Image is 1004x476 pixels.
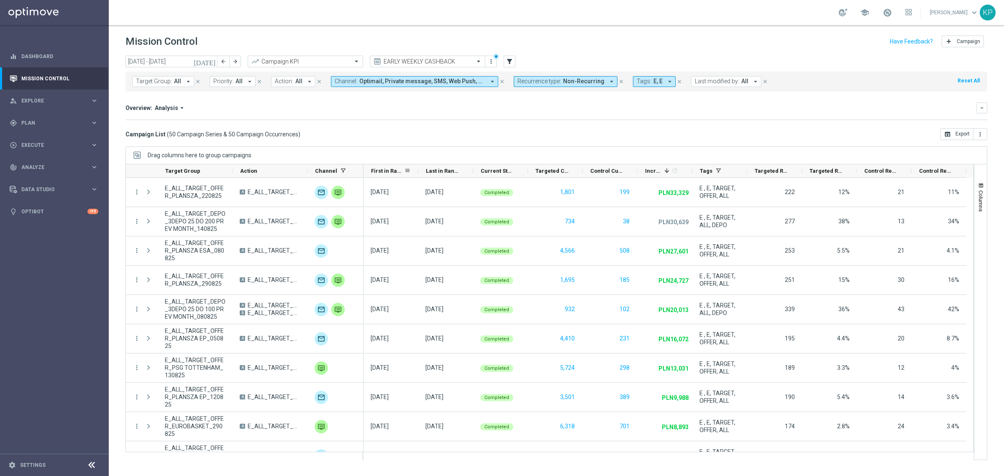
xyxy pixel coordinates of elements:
[125,56,218,67] input: Select date range
[559,363,576,373] button: 5,724
[21,165,90,170] span: Analyze
[248,422,300,430] span: E_ALL_TARGET_OFFER_EUROBASKET_290825
[699,214,740,229] span: E , E, TARGET, ALL, DEPO
[741,78,748,85] span: All
[184,78,192,85] i: arrow_drop_down
[947,247,959,254] span: 4.1%
[364,324,966,353] div: Press SPACE to select this row.
[979,105,985,111] i: keyboard_arrow_down
[957,76,981,85] button: Reset All
[133,364,141,371] button: more_vert
[133,188,141,196] button: more_vert
[220,59,226,64] i: arrow_back
[331,76,498,87] button: Channel: Optimail, Private message, SMS, Web Push, XtremePush arrow_drop_down
[658,218,689,226] p: PLN30,639
[315,391,328,404] img: Optimail
[977,131,984,138] i: more_vert
[295,78,302,85] span: All
[514,76,617,87] button: Recurrence type: Non-Recurring arrow_drop_down
[248,335,300,342] span: E_ALL_TARGET_OFFER_PLANSZA EP_050825
[898,306,904,312] span: 43
[240,336,245,341] span: A
[619,392,630,402] button: 389
[9,186,99,193] div: Data Studio keyboard_arrow_right
[126,383,364,412] div: Press SPACE to select this row.
[370,56,485,67] ng-select: EARLY WEEKLY CASHBACK
[248,218,300,225] span: E_ALL_TARGET_DEPO_3DEPO 25 DO 200 PREV MONTH_140825
[240,277,245,282] span: A
[364,236,966,266] div: Press SPACE to select this row.
[133,247,141,254] button: more_vert
[590,168,623,174] span: Control Customers
[666,78,674,85] i: arrow_drop_down
[331,303,345,316] div: Private message
[218,56,229,67] button: arrow_back
[898,218,904,225] span: 13
[194,77,202,86] button: close
[9,164,99,171] button: track_changes Analyze keyboard_arrow_right
[425,188,443,196] div: 22 Aug 2025, Friday
[315,449,328,463] img: Optimail
[195,79,201,84] i: close
[619,275,630,285] button: 185
[248,364,300,371] span: E_ALL_TARGET_OFFER_PSG TOTTENHAM_130825
[133,218,141,225] button: more_vert
[619,304,630,315] button: 102
[126,324,364,353] div: Press SPACE to select this row.
[306,78,313,85] i: arrow_drop_down
[148,152,251,159] div: Row Groups
[480,276,513,284] colored-tag: Completed
[126,207,364,236] div: Press SPACE to select this row.
[125,131,300,138] h3: Campaign List
[9,142,99,148] div: play_circle_outline Execute keyboard_arrow_right
[133,393,141,401] i: more_vert
[331,274,345,287] img: Private message
[481,168,514,174] span: Current Status
[165,239,225,262] span: E_ALL_TARGET_OFFER_PLANSZA ESA_080825
[838,218,850,225] span: 38%
[517,78,561,85] span: Recurrence type:
[256,77,263,86] button: close
[838,306,850,312] span: 36%
[785,189,795,195] span: 222
[809,168,843,174] span: Targeted Response Rate
[898,247,904,254] span: 21
[165,272,225,287] span: E_ALL_TARGET_OFFER_PLANSZA_290825
[21,187,90,192] span: Data Studio
[637,78,651,85] span: Tags:
[315,186,328,199] img: Optimail
[194,58,216,65] i: [DATE]
[371,276,389,284] div: 29 Aug 2025, Friday
[942,36,984,47] button: add Campaign
[21,67,98,90] a: Mission Control
[9,208,99,215] div: lightbulb Optibot +10
[898,189,904,195] span: 21
[670,166,678,175] span: Calculate column
[169,131,298,138] span: 50 Campaign Series & 50 Campaign Occurrences
[315,303,328,316] img: Optimail
[617,77,625,86] button: close
[559,246,576,256] button: 4,566
[9,97,99,104] button: person_search Explore keyboard_arrow_right
[499,79,505,84] i: close
[10,119,90,127] div: Plan
[359,78,485,85] span: Optimail, Private message, SMS, Web Push, XtremePush
[699,243,740,258] span: E , E, TARGET, OFFER, ALL
[608,78,615,85] i: arrow_drop_down
[484,219,509,225] span: Completed
[251,57,259,66] i: trending_up
[653,78,663,85] span: E, E
[425,305,443,313] div: 08 Aug 2025, Friday
[425,247,443,254] div: 08 Aug 2025, Friday
[373,57,382,66] i: preview
[240,219,245,224] span: A
[315,215,328,228] img: Optimail
[364,412,966,441] div: Press SPACE to select this row.
[9,53,99,60] button: equalizer Dashboard
[248,276,300,284] span: E_ALL_TARGET_OFFER_PLANSZA_290825 - zrobione
[480,305,513,313] colored-tag: Completed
